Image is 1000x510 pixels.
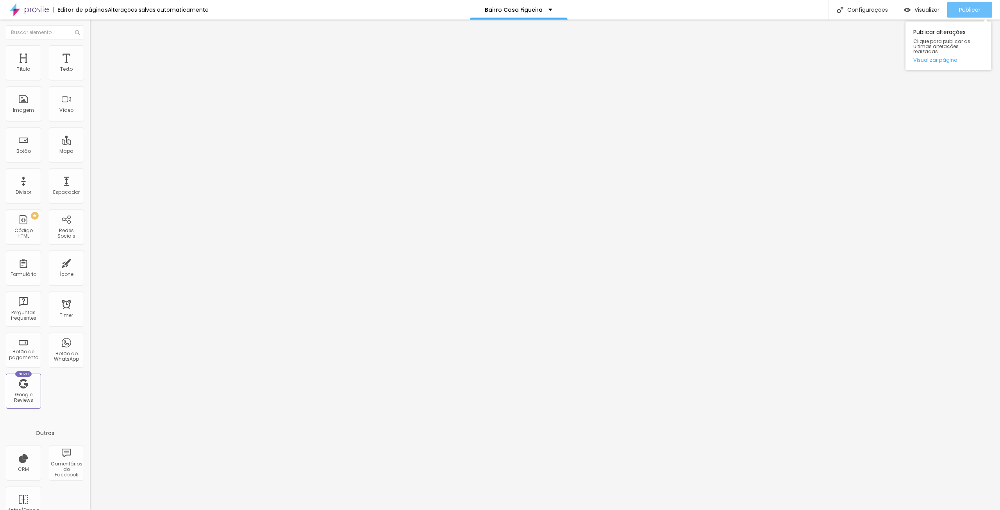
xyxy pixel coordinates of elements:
input: Buscar elemento [6,25,84,39]
div: Vídeo [59,107,73,113]
div: Google Reviews [8,392,39,403]
div: Divisor [16,190,31,195]
span: Visualizar [914,7,939,13]
iframe: Editor [90,20,1000,510]
div: Redes Sociais [51,228,82,239]
div: Alterações salvas automaticamente [108,7,209,13]
div: Botão do WhatsApp [51,351,82,362]
div: Botão [16,149,31,154]
div: Formulário [11,272,36,277]
a: Visualizar página [913,57,984,63]
div: Ícone [60,272,73,277]
div: Espaçador [53,190,80,195]
div: Editor de páginas [53,7,108,13]
button: Publicar [947,2,992,18]
p: Bairro Casa Figueira [485,7,543,13]
div: Comentários do Facebook [51,461,82,478]
div: Título [17,66,30,72]
div: Mapa [59,149,73,154]
img: Icone [837,7,843,13]
span: Clique para publicar as ultimas alterações reaizadas [913,39,984,54]
span: Publicar [959,7,980,13]
div: Imagem [13,107,34,113]
div: Botão de pagamento [8,349,39,360]
div: Perguntas frequentes [8,310,39,321]
div: Publicar alterações [905,21,991,70]
div: Código HTML [8,228,39,239]
img: view-1.svg [904,7,911,13]
div: Timer [60,313,73,318]
div: Novo [15,371,32,377]
button: Visualizar [896,2,947,18]
div: Texto [60,66,73,72]
img: Icone [75,30,80,35]
div: CRM [18,467,29,472]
